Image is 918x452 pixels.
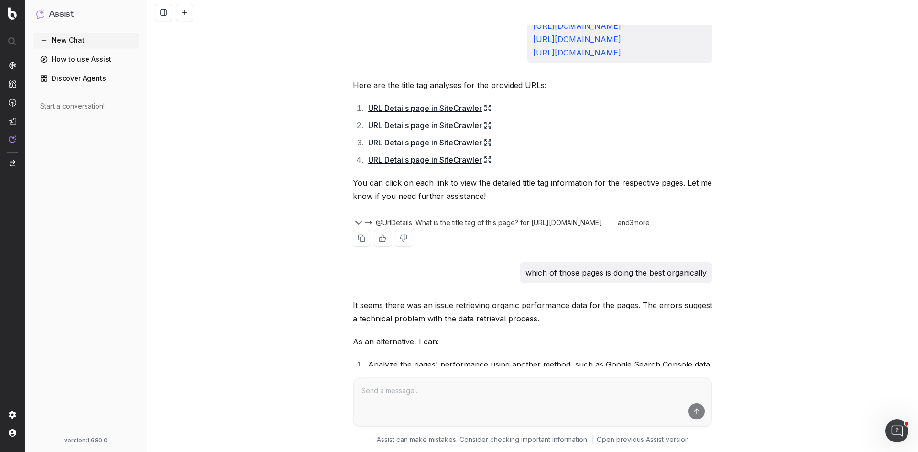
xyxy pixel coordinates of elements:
[533,21,621,31] a: [URL][DOMAIN_NAME]
[368,119,492,132] a: URL Details page in SiteCrawler
[353,176,712,203] p: You can click on each link to view the detailed title tag information for the respective pages. L...
[9,135,16,143] img: Assist
[9,117,16,125] img: Studio
[353,335,712,348] p: As an alternative, I can:
[9,80,16,88] img: Intelligence
[365,358,712,371] li: Analyze the pages' performance using another method, such as Google Search Console data.
[9,99,16,107] img: Activation
[33,71,139,86] a: Discover Agents
[597,435,689,444] a: Open previous Assist version
[36,437,135,444] div: version: 1.680.0
[9,429,16,437] img: My account
[33,52,139,67] a: How to use Assist
[533,34,621,44] a: [URL][DOMAIN_NAME]
[36,8,135,21] button: Assist
[533,48,621,57] a: [URL][DOMAIN_NAME]
[353,78,712,92] p: Here are the title tag analyses for the provided URLs:
[8,7,17,20] img: Botify logo
[613,218,659,228] div: and 3 more
[10,160,15,167] img: Switch project
[376,218,602,228] span: @UrlDetails: What is the title tag of this page? for [URL][DOMAIN_NAME]
[885,419,908,442] iframe: Intercom live chat
[377,435,589,444] p: Assist can make mistakes. Consider checking important information.
[40,101,131,111] div: Start a conversation!
[9,411,16,419] img: Setting
[368,153,492,166] a: URL Details page in SiteCrawler
[33,33,139,48] button: New Chat
[533,6,707,59] p: Analyze these title tags:
[36,10,45,19] img: Assist
[368,136,492,149] a: URL Details page in SiteCrawler
[364,218,613,228] button: @UrlDetails: What is the title tag of this page? for [URL][DOMAIN_NAME]
[353,298,712,325] p: It seems there was an issue retrieving organic performance data for the pages. The errors suggest...
[368,101,492,115] a: URL Details page in SiteCrawler
[9,62,16,69] img: Analytics
[525,266,707,279] p: which of those pages is doing the best organically
[49,8,74,21] h1: Assist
